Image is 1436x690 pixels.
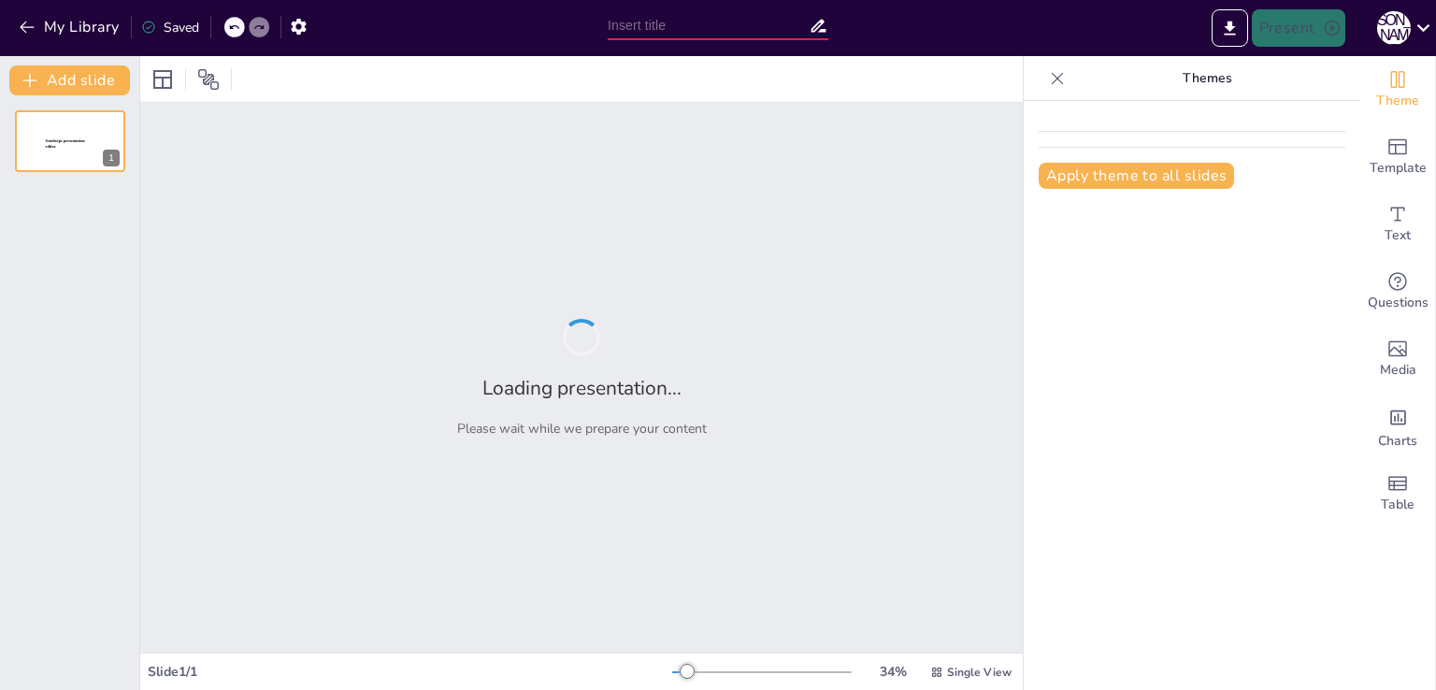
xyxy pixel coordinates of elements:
p: Themes [1072,56,1342,101]
span: Media [1380,360,1416,381]
input: Insert title [608,12,809,39]
div: Add images, graphics, shapes or video [1360,325,1435,393]
div: Add text boxes [1360,191,1435,258]
span: Single View [947,665,1012,680]
span: Sendsteps presentation editor [46,139,85,150]
div: Slide 1 / 1 [148,663,672,681]
span: Text [1385,225,1411,246]
div: 34 % [870,663,915,681]
div: 1 [103,150,120,166]
div: Get real-time input from your audience [1360,258,1435,325]
p: Please wait while we prepare your content [457,420,707,438]
div: 1 [15,110,125,172]
button: Export to PowerPoint [1212,9,1248,47]
div: Change the overall theme [1360,56,1435,123]
button: Add slide [9,65,130,95]
div: [PERSON_NAME] [1377,11,1411,45]
div: Add ready made slides [1360,123,1435,191]
span: Charts [1378,431,1417,452]
span: Position [197,68,220,91]
button: Present [1252,9,1345,47]
span: Table [1381,495,1414,515]
span: Theme [1376,91,1419,111]
span: Template [1370,158,1427,179]
div: Saved [141,19,199,36]
button: [PERSON_NAME] [1377,9,1411,47]
h2: Loading presentation... [482,375,682,401]
div: Add charts and graphs [1360,393,1435,460]
div: Layout [148,65,178,94]
button: Apply theme to all slides [1039,163,1234,189]
button: My Library [14,12,127,42]
span: Questions [1368,293,1429,313]
div: Add a table [1360,460,1435,527]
